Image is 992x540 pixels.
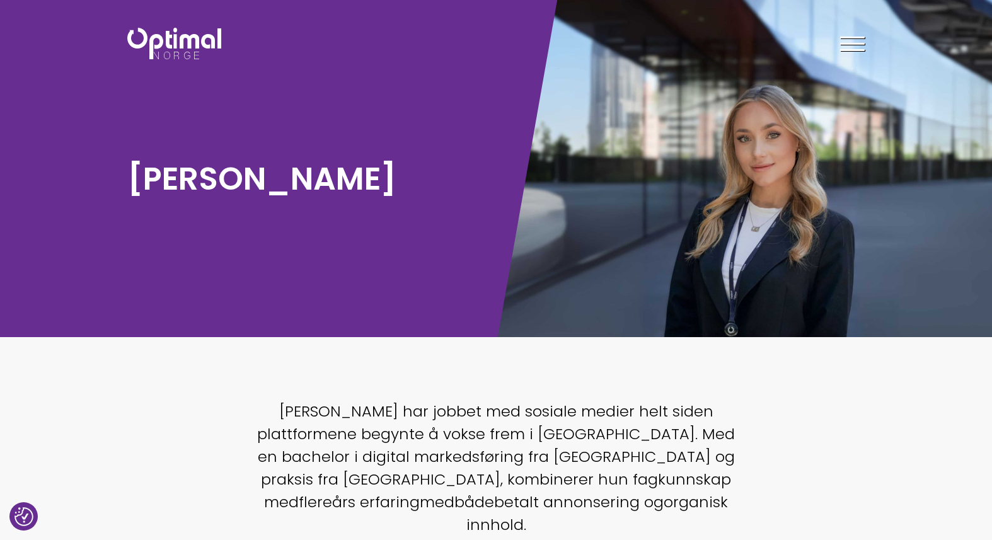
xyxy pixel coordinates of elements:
[332,491,420,512] span: års erfaring
[257,401,735,512] span: [PERSON_NAME] har jobbet med sosiale medier helt siden plattformene begynte å vokse frem i [GEOGR...
[494,491,664,512] span: betalt annonsering og
[127,158,490,199] h1: [PERSON_NAME]
[127,28,221,59] img: Optimal Norge
[420,491,454,512] span: med
[14,507,33,526] img: Revisit consent button
[454,491,494,512] span: både
[14,507,33,526] button: Samtykkepreferanser
[299,491,332,512] span: flere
